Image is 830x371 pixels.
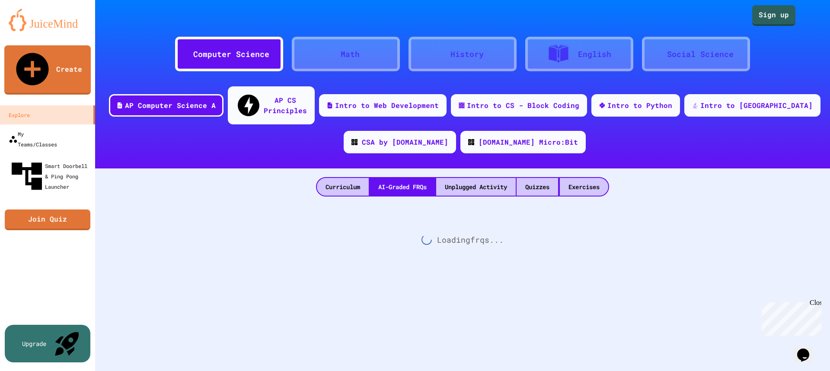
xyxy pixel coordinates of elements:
[517,178,558,196] div: Quizzes
[700,100,813,111] div: Intro to [GEOGRAPHIC_DATA]
[758,299,821,336] iframe: chat widget
[9,9,86,31] img: logo-orange.svg
[4,45,91,95] a: Create
[578,48,611,60] div: English
[22,339,46,348] div: Upgrade
[9,129,57,149] div: My Teams/Classes
[9,110,30,120] div: Explore
[479,137,578,147] div: [DOMAIN_NAME] Micro:Bit
[752,5,795,26] a: Sign up
[450,48,484,60] div: History
[335,100,439,111] div: Intro to Web Development
[5,209,90,230] a: Join Quiz
[436,178,516,196] div: Unplugged Activity
[370,178,435,196] div: AI-Graded FRQs
[467,100,579,111] div: Intro to CS - Block Coding
[125,100,216,111] div: AP Computer Science A
[95,197,830,283] div: Loading frq s...
[667,48,734,60] div: Social Science
[468,139,474,145] img: CODE_logo_RGB.png
[193,48,269,60] div: Computer Science
[264,95,307,116] div: AP CS Principles
[794,336,821,362] iframe: chat widget
[362,137,448,147] div: CSA by [DOMAIN_NAME]
[560,178,608,196] div: Exercises
[3,3,60,55] div: Chat with us now!Close
[341,48,360,60] div: Math
[317,178,369,196] div: Curriculum
[9,158,92,194] div: Smart Doorbell & Ping Pong Launcher
[607,100,672,111] div: Intro to Python
[351,139,358,145] img: CODE_logo_RGB.png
